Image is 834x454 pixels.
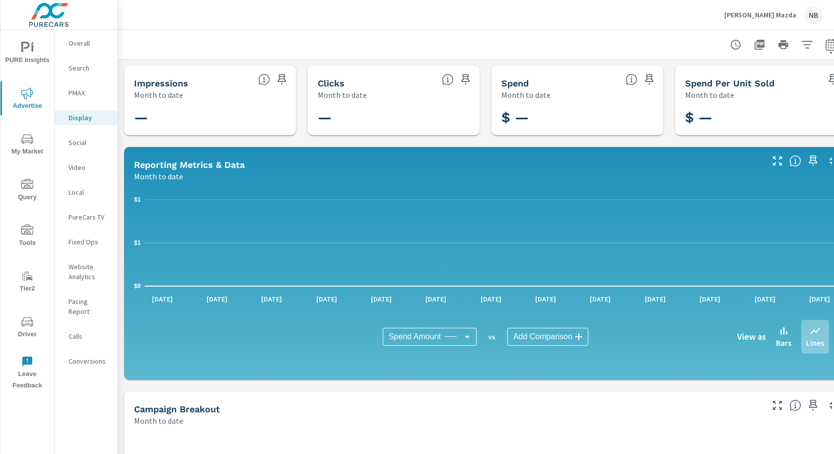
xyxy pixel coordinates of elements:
[134,415,183,427] p: Month to date
[3,87,51,112] span: Advertise
[69,63,110,73] p: Search
[318,89,367,101] p: Month to date
[134,404,220,414] h5: Campaign Breakout
[318,78,345,88] h5: Clicks
[773,35,793,55] button: Print Report
[55,294,118,319] div: Pacing Report
[507,328,588,346] div: Add Comparison
[724,10,796,19] p: [PERSON_NAME] Mazda
[55,135,118,150] div: Social
[685,78,774,88] h5: Spend Per Unit Sold
[513,332,572,342] span: Add Comparison
[258,74,270,85] span: The number of times an ad was shown on your behalf.
[55,110,118,125] div: Display
[3,179,51,203] span: Query
[638,294,673,304] p: [DATE]
[528,294,563,304] p: [DATE]
[418,294,453,304] p: [DATE]
[625,74,637,85] span: The amount of money spent on advertising during the period.
[477,332,507,341] p: vs
[769,153,785,169] button: Make Fullscreen
[134,78,188,88] h5: Impressions
[55,329,118,344] div: Calls
[134,170,183,182] p: Month to date
[200,294,234,304] p: [DATE]
[748,294,782,304] p: [DATE]
[3,133,51,157] span: My Market
[274,72,290,87] span: Save this to your personalized report
[55,36,118,51] div: Overall
[55,85,118,100] div: PMAX
[55,61,118,76] div: Search
[309,294,344,304] p: [DATE]
[134,89,183,101] p: Month to date
[69,297,110,316] p: Pacing Report
[69,88,110,98] p: PMAX
[0,30,54,395] div: nav menu
[442,74,454,85] span: The number of times an ad was clicked by a consumer.
[3,225,51,249] span: Tools
[69,356,110,366] p: Conversions
[3,356,51,391] span: Leave Feedback
[134,159,245,170] h5: Reporting Metrics & Data
[750,35,769,55] button: "Export Report to PDF"
[145,294,180,304] p: [DATE]
[69,331,110,341] p: Calls
[501,109,653,126] h3: $ —
[3,316,51,340] span: Driver
[3,270,51,295] span: Tier2
[69,187,110,197] p: Local
[134,196,141,203] text: $1
[685,89,734,101] p: Month to date
[318,109,470,126] h3: —
[134,239,141,246] text: $1
[805,153,821,169] span: Save this to your personalized report
[55,354,118,369] div: Conversions
[3,42,51,66] span: PURE Insights
[69,138,110,148] p: Social
[804,6,822,24] div: NB
[55,234,118,249] div: Fixed Ops
[55,259,118,284] div: Website Analytics
[737,332,766,342] h6: View as
[69,113,110,123] p: Display
[69,162,110,172] p: Video
[69,212,110,222] p: PureCars TV
[583,294,618,304] p: [DATE]
[134,109,286,126] h3: —
[134,283,141,290] text: $0
[364,294,399,304] p: [DATE]
[806,337,824,349] p: Lines
[55,160,118,175] div: Video
[641,72,657,87] span: Save this to your personalized report
[69,38,110,48] p: Overall
[383,328,477,346] div: Spend Amount
[501,78,529,88] h5: Spend
[254,294,289,304] p: [DATE]
[55,185,118,200] div: Local
[789,155,801,167] span: Understand Display data over time and see how metrics compare to each other.
[501,89,551,101] p: Month to date
[55,210,118,225] div: PureCars TV
[693,294,727,304] p: [DATE]
[69,262,110,282] p: Website Analytics
[69,237,110,247] p: Fixed Ops
[458,72,474,87] span: Save this to your personalized report
[474,294,508,304] p: [DATE]
[776,337,791,349] p: Bars
[389,332,441,342] span: Spend Amount
[797,35,817,55] button: Apply Filters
